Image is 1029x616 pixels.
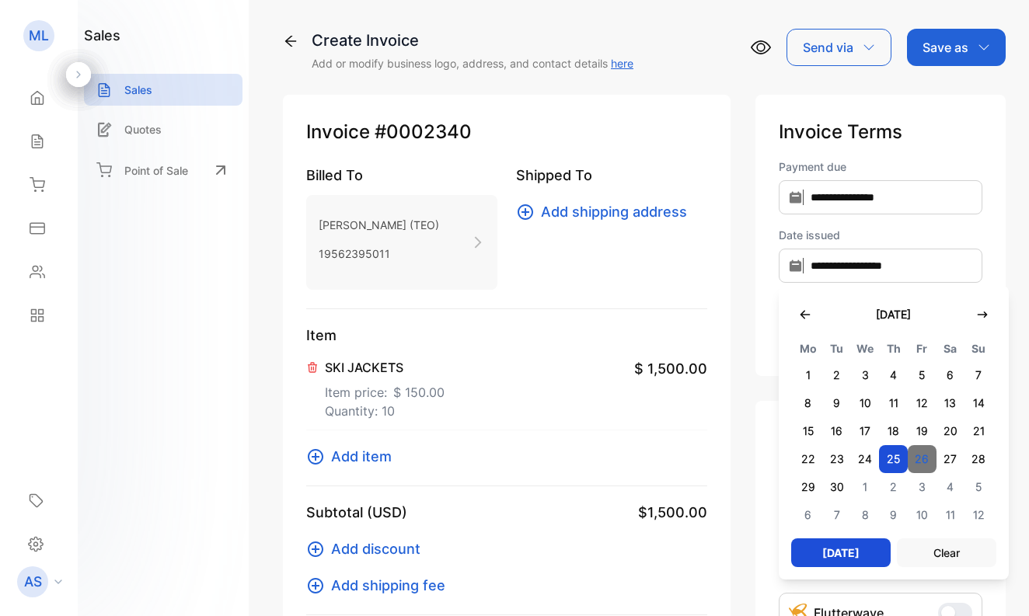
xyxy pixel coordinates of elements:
span: 3 [851,361,880,389]
span: 15 [794,417,823,445]
span: 16 [822,417,851,445]
p: Save as [923,38,968,57]
span: 2 [879,473,908,501]
span: 26 [908,445,937,473]
span: $ 1,500.00 [634,358,707,379]
p: Billed To [306,165,497,186]
span: 27 [937,445,965,473]
span: 4 [937,473,965,501]
button: Save as [907,29,1006,66]
span: 25 [879,445,908,473]
span: 3 [908,473,937,501]
span: 9 [879,501,908,529]
span: Tu [822,339,851,358]
a: Point of Sale [84,153,242,187]
button: Open LiveChat chat widget [12,6,59,53]
span: 21 [964,417,993,445]
p: Sales [124,82,152,98]
span: 7 [964,361,993,389]
p: Quotes [124,121,162,137]
div: Create Invoice [312,29,633,52]
span: 8 [851,501,880,529]
a: Quotes [84,113,242,145]
span: $1,500.00 [638,502,707,523]
span: We [851,339,880,358]
span: 4 [879,361,908,389]
button: Send via [787,29,891,66]
p: SKI JACKETS [325,358,445,377]
span: Fr [908,339,937,358]
label: Date issued [779,227,982,243]
span: 30 [822,473,851,501]
button: Add shipping address [516,201,696,222]
span: 1 [794,361,823,389]
p: Send via [803,38,853,57]
span: Add shipping fee [331,575,445,596]
p: Item price: [325,377,445,402]
p: Point of Sale [124,162,188,179]
p: 19562395011 [319,242,439,265]
h1: sales [84,25,120,46]
span: 18 [879,417,908,445]
span: 20 [937,417,965,445]
span: 11 [937,501,965,529]
p: Quantity: 10 [325,402,445,420]
span: 2 [822,361,851,389]
p: Invoice Terms [779,118,982,146]
span: Sa [937,339,965,358]
span: 10 [908,501,937,529]
span: 22 [794,445,823,473]
button: [DATE] [791,538,891,567]
p: Add or modify business logo, address, and contact details [312,55,633,71]
span: 29 [794,473,823,501]
span: 13 [937,389,965,417]
span: 10 [851,389,880,417]
span: 28 [964,445,993,473]
span: 14 [964,389,993,417]
p: ML [29,26,49,46]
span: 5 [964,473,993,501]
span: 5 [908,361,937,389]
span: 6 [937,361,965,389]
span: Mo [794,339,823,358]
span: Add item [331,446,392,467]
p: Item [306,325,707,346]
button: [DATE] [860,298,926,330]
a: here [611,57,633,70]
p: Subtotal (USD) [306,502,407,523]
span: Th [879,339,908,358]
label: Payment due [779,158,982,175]
p: AS [24,572,42,592]
span: 23 [822,445,851,473]
a: Sales [84,74,242,106]
button: Add discount [306,538,430,559]
span: Add shipping address [541,201,687,222]
span: 6 [794,501,823,529]
button: Add item [306,446,401,467]
span: Su [964,339,993,358]
p: Invoice [306,118,707,146]
span: 19 [908,417,937,445]
span: #0002340 [375,118,472,146]
span: 9 [822,389,851,417]
span: 17 [851,417,880,445]
span: 12 [908,389,937,417]
span: 7 [822,501,851,529]
span: 11 [879,389,908,417]
span: Add discount [331,538,420,559]
p: Shipped To [516,165,707,186]
span: $ 150.00 [393,383,445,402]
span: 1 [851,473,880,501]
button: Clear [897,538,996,567]
p: [PERSON_NAME] (TEO) [319,214,439,236]
button: Add shipping fee [306,575,455,596]
span: 8 [794,389,823,417]
span: 24 [851,445,880,473]
span: 12 [964,501,993,529]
